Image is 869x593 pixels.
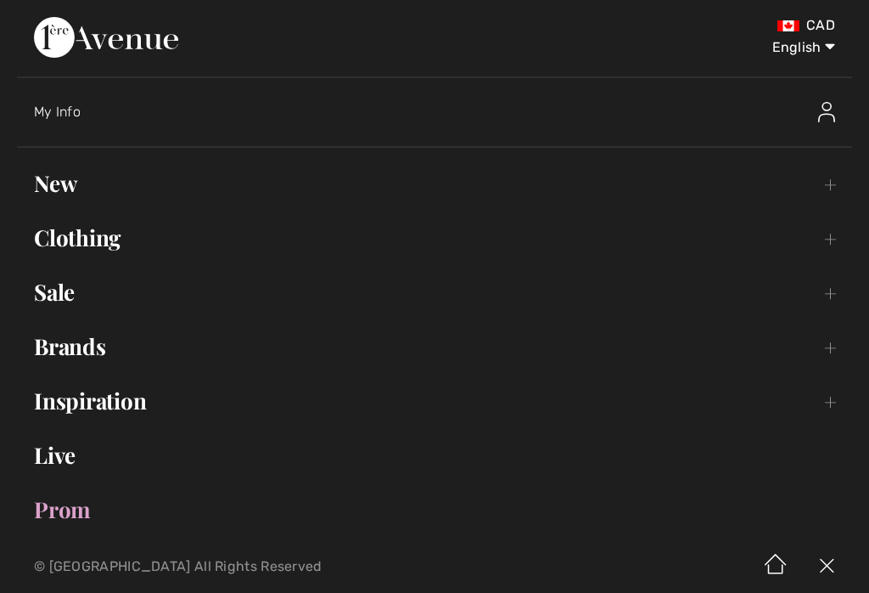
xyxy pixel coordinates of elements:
[34,17,178,58] img: 1ère Avenue
[17,328,852,365] a: Brands
[17,219,852,257] a: Clothing
[512,17,835,34] div: CAD
[801,540,852,593] img: X
[818,102,835,122] img: My Info
[17,437,852,474] a: Live
[34,85,852,139] a: My InfoMy Info
[40,12,75,27] span: Chat
[17,274,852,311] a: Sale
[17,382,852,420] a: Inspiration
[34,104,81,120] span: My Info
[17,165,852,202] a: New
[17,491,852,528] a: Prom
[750,540,801,593] img: Home
[34,561,511,573] p: © [GEOGRAPHIC_DATA] All Rights Reserved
